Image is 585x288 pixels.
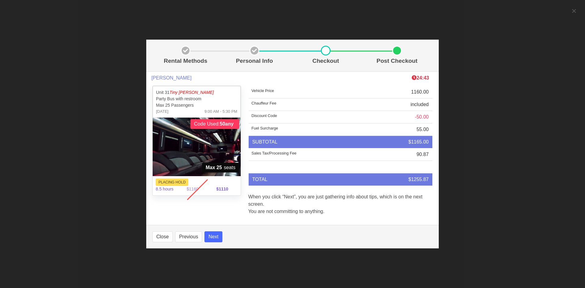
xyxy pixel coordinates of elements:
img: 31%2002.jpg [153,118,241,176]
span: Tiny [PERSON_NAME] [169,90,214,95]
td: TOTAL [249,173,368,186]
span: 8.5 hours [152,182,181,196]
td: 55.00 [368,123,432,136]
span: The clock is ticking ⁠— this timer shows how long we'll hold this limo during checkout. If time r... [412,75,429,80]
button: Close [152,231,173,242]
p: Checkout [292,57,359,66]
td: -50.00 [368,111,432,123]
b: 24:43 [412,75,429,80]
p: Rental Methods [155,57,216,66]
td: $1165.00 [368,136,432,148]
td: Fuel Surcharge [249,123,368,136]
p: Post Checkout [364,57,430,66]
p: Unit 31 [156,89,237,96]
td: 90.87 [368,148,432,161]
td: included [368,98,432,111]
p: You are not committing to anything. [248,208,433,215]
span: [DATE] [156,108,168,115]
span: $1160 [183,182,212,196]
button: Previous [175,231,202,242]
td: Sales Tax/Processing Fee [249,148,368,161]
span: Code Used: [190,119,239,129]
p: When you click “Next”, you are just gathering info about tips, which is on the next screen. [248,193,433,208]
td: Vehicle Price [249,86,368,98]
p: Personal Info [221,57,288,66]
span: [PERSON_NAME] [151,75,192,81]
td: 1160.00 [368,86,432,98]
strong: 50any [220,120,233,128]
td: Chauffeur Fee [249,98,368,111]
p: Max 25 Passengers [156,102,237,108]
span: 9:00 AM - 5:30 PM [204,108,237,115]
span: seats [202,163,239,172]
td: $1255.87 [368,173,432,186]
td: Discount Code [249,111,368,123]
td: SUBTOTAL [249,136,368,148]
p: Party Bus with restroom [156,96,237,102]
strong: Max 25 [206,164,222,171]
button: Next [204,231,222,242]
